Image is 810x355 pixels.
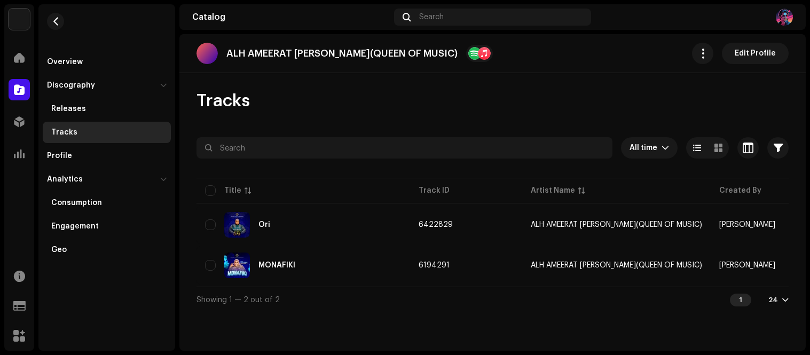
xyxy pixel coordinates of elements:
div: Tracks [51,128,77,137]
span: RHYTHM X [719,262,775,269]
span: ALH AMEERAT AMINAT AJAO OBIRERE(QUEEN OF MUSIC) [531,221,702,228]
button: Edit Profile [722,43,789,64]
div: 1 [730,294,751,306]
div: Engagement [51,222,99,231]
span: Edit Profile [735,43,776,64]
div: dropdown trigger [662,137,669,159]
span: RHYTHM X [719,221,775,228]
input: Search [196,137,612,159]
div: Analytics [47,175,83,184]
re-m-nav-item: Releases [43,98,171,120]
img: d436ef18-7d49-49f7-ad9d-db245408491c [224,253,250,278]
re-m-nav-dropdown: Discography [43,75,171,143]
span: All time [630,137,662,159]
div: Geo [51,246,67,254]
div: ALH AMEERAT [PERSON_NAME](QUEEN OF MUSIC) [531,221,702,228]
img: 786a15c8-434e-4ceb-bd88-990a331f4c12 [9,9,30,30]
div: Ori [258,221,270,228]
span: Tracks [196,90,250,112]
span: 6422829 [419,221,453,228]
re-m-nav-item: Overview [43,51,171,73]
span: Showing 1 — 2 out of 2 [196,296,280,304]
re-m-nav-item: Consumption [43,192,171,214]
div: 24 [768,296,778,304]
span: Search [419,13,444,21]
re-m-nav-item: Profile [43,145,171,167]
div: Profile [47,152,72,160]
re-m-nav-item: Geo [43,239,171,261]
div: Releases [51,105,86,113]
re-m-nav-item: Engagement [43,216,171,237]
div: Consumption [51,199,102,207]
div: Catalog [192,13,390,21]
span: 6194291 [419,262,450,269]
re-m-nav-dropdown: Analytics [43,169,171,261]
div: Artist Name [531,185,575,196]
div: Discography [47,81,95,90]
div: Title [224,185,241,196]
img: b38f45d7-45f2-4fdb-a2f3-7aa11bf159ee [224,212,250,238]
p: ALH AMEERAT [PERSON_NAME](QUEEN OF MUSIC) [226,48,458,59]
div: MONAFIKI [258,262,295,269]
div: Overview [47,58,83,66]
span: ALH AMEERAT AMINAT AJAO OBIRERE(QUEEN OF MUSIC) [531,262,702,269]
div: ALH AMEERAT [PERSON_NAME](QUEEN OF MUSIC) [531,262,702,269]
re-m-nav-item: Tracks [43,122,171,143]
img: cefaf30a-7977-429f-ac8a-776b0c3b8b48 [776,9,793,26]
